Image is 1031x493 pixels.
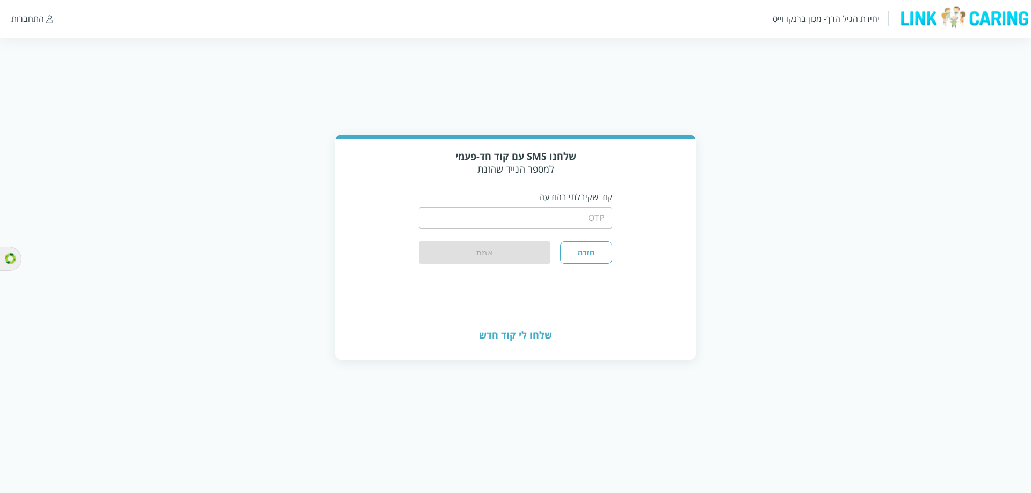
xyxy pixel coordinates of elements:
[897,6,1031,29] img: logo
[419,150,612,175] div: למספר הנייד שהזנת
[773,13,880,25] div: יחידת הגיל הרך- מכון ברנקו וייס
[419,207,612,229] input: OTP
[560,241,612,264] button: חזרה
[419,191,612,203] p: קוד שקיבלתי בהודעה
[46,15,53,23] img: התחברות
[455,150,576,163] strong: שלחנו SMS עם קוד חד-פעמי
[335,311,696,359] div: שלחו לי קוד חדש
[11,13,44,25] div: התחברות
